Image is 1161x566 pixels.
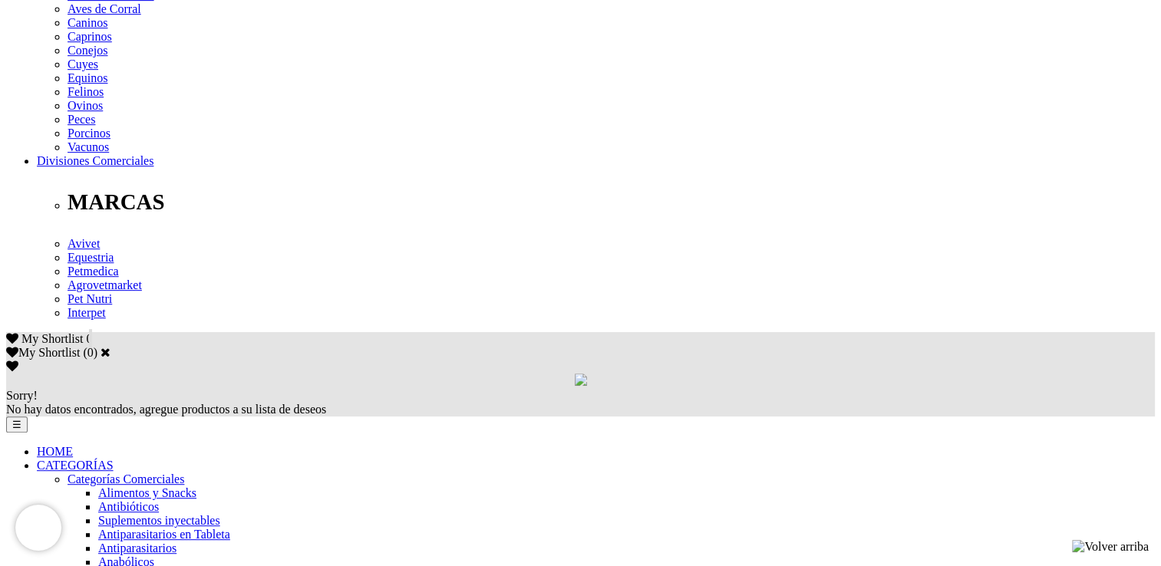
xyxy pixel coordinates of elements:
a: Felinos [68,85,104,98]
p: MARCAS [68,189,1155,215]
a: Cuyes [68,58,98,71]
label: 0 [87,346,94,359]
a: Antiparasitarios [98,541,176,554]
button: ☰ [6,416,28,433]
a: Interpet [68,306,106,319]
a: Vacunos [68,140,109,153]
a: Cerrar [101,346,110,358]
span: 0 [86,332,92,345]
a: Antibióticos [98,500,159,513]
img: loading.gif [575,373,587,386]
a: Porcinos [68,127,110,140]
a: Equinos [68,71,107,84]
a: Ovinos [68,99,103,112]
a: Equestria [68,251,114,264]
span: ( ) [83,346,97,359]
a: Antiparasitarios en Tableta [98,528,230,541]
a: Petmedica [68,265,119,278]
label: My Shortlist [6,346,80,359]
a: Caprinos [68,30,112,43]
a: Aves de Corral [68,2,141,15]
div: No hay datos encontrados, agregue productos a su lista de deseos [6,389,1155,416]
a: Divisiones Comerciales [37,154,153,167]
img: Volver arriba [1072,540,1149,554]
span: My Shortlist [21,332,83,345]
a: CATEGORÍAS [37,459,114,472]
a: Conejos [68,44,107,57]
a: Categorías Comerciales [68,472,184,485]
a: Peces [68,113,95,126]
a: Caninos [68,16,107,29]
iframe: Brevo live chat [15,505,61,551]
span: Sorry! [6,389,38,402]
a: Avivet [68,237,100,250]
a: Alimentos y Snacks [98,486,196,499]
a: HOME [37,445,73,458]
a: Pet Nutri [68,292,112,305]
a: Suplementos inyectables [98,514,220,527]
a: Agrovetmarket [68,278,142,291]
